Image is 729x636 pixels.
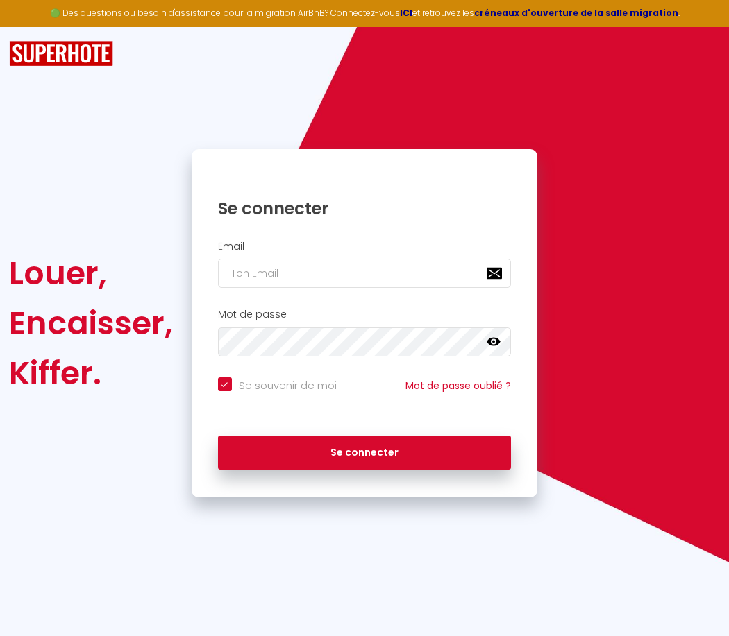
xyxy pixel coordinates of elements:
h2: Email [218,241,512,252]
div: Louer, [9,248,173,298]
a: créneaux d'ouverture de la salle migration [474,7,678,19]
img: SuperHote logo [9,41,113,67]
div: Encaisser, [9,298,173,348]
h2: Mot de passe [218,309,512,320]
button: Se connecter [218,436,512,470]
div: Kiffer. [9,348,173,398]
input: Ton Email [218,259,512,288]
a: ICI [400,7,412,19]
h1: Se connecter [218,198,512,219]
a: Mot de passe oublié ? [405,379,511,393]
